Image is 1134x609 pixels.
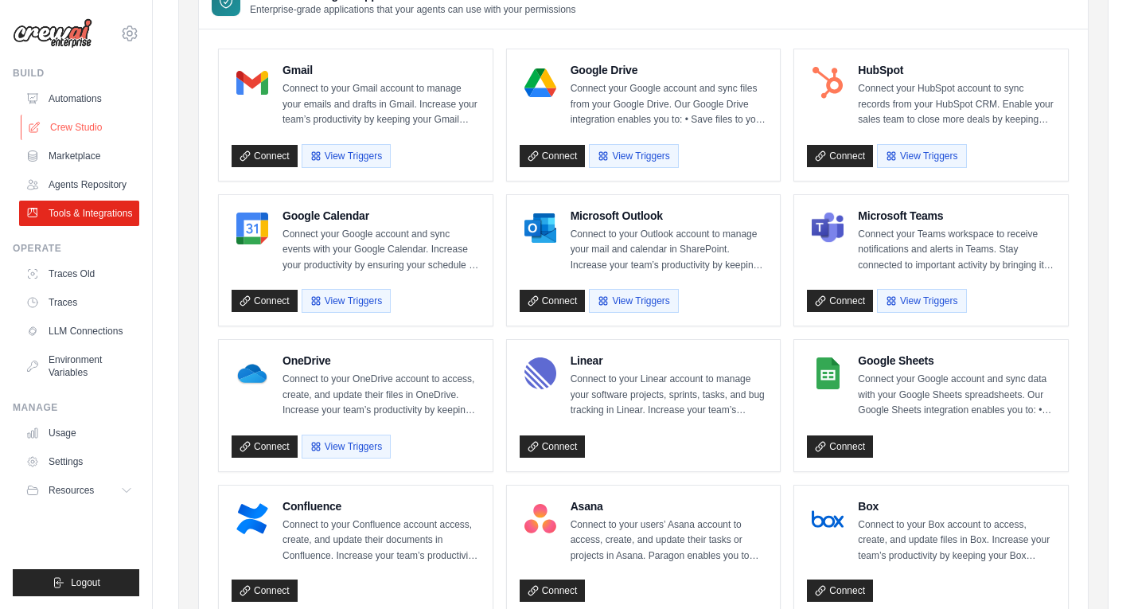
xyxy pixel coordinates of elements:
[302,435,391,459] button: View Triggers
[283,372,480,419] p: Connect to your OneDrive account to access, create, and update their files in OneDrive. Increase ...
[571,208,768,224] h4: Microsoft Outlook
[807,145,873,167] a: Connect
[302,144,391,168] button: View Triggers
[236,213,268,244] img: Google Calendar Logo
[858,227,1055,274] p: Connect your Teams workspace to receive notifications and alerts in Teams. Stay connected to impo...
[858,372,1055,419] p: Connect your Google account and sync data with your Google Sheets spreadsheets. Our Google Sheets...
[19,86,139,111] a: Automations
[19,290,139,315] a: Traces
[812,67,844,99] img: HubSpot Logo
[858,62,1055,78] h4: HubSpot
[283,517,480,564] p: Connect to your Confluence account access, create, and update their documents in Confluence. Incr...
[283,208,480,224] h4: Google Calendar
[812,503,844,535] img: Box Logo
[807,290,873,312] a: Connect
[524,503,556,535] img: Asana Logo
[232,435,298,458] a: Connect
[589,289,678,313] button: View Triggers
[19,201,139,226] a: Tools & Integrations
[807,580,873,602] a: Connect
[858,353,1055,369] h4: Google Sheets
[49,484,94,497] span: Resources
[858,81,1055,128] p: Connect your HubSpot account to sync records from your HubSpot CRM. Enable your sales team to clo...
[571,81,768,128] p: Connect your Google account and sync files from your Google Drive. Our Google Drive integration e...
[19,261,139,287] a: Traces Old
[283,353,480,369] h4: OneDrive
[812,357,844,389] img: Google Sheets Logo
[812,213,844,244] img: Microsoft Teams Logo
[571,372,768,419] p: Connect to your Linear account to manage your software projects, sprints, tasks, and bug tracking...
[283,81,480,128] p: Connect to your Gmail account to manage your emails and drafts in Gmail. Increase your team’s pro...
[571,517,768,564] p: Connect to your users’ Asana account to access, create, and update their tasks or projects in Asa...
[19,172,139,197] a: Agents Repository
[283,498,480,514] h4: Confluence
[571,227,768,274] p: Connect to your Outlook account to manage your mail and calendar in SharePoint. Increase your tea...
[19,318,139,344] a: LLM Connections
[877,289,966,313] button: View Triggers
[283,62,480,78] h4: Gmail
[858,208,1055,224] h4: Microsoft Teams
[13,67,139,80] div: Build
[571,62,768,78] h4: Google Drive
[520,435,586,458] a: Connect
[571,353,768,369] h4: Linear
[520,290,586,312] a: Connect
[19,478,139,503] button: Resources
[807,435,873,458] a: Connect
[19,347,139,385] a: Environment Variables
[19,449,139,474] a: Settings
[21,115,141,140] a: Crew Studio
[13,242,139,255] div: Operate
[858,517,1055,564] p: Connect to your Box account to access, create, and update files in Box. Increase your team’s prod...
[13,401,139,414] div: Manage
[13,18,92,49] img: Logo
[283,227,480,274] p: Connect your Google account and sync events with your Google Calendar. Increase your productivity...
[524,357,556,389] img: Linear Logo
[571,498,768,514] h4: Asana
[236,67,268,99] img: Gmail Logo
[302,289,391,313] button: View Triggers
[232,145,298,167] a: Connect
[232,580,298,602] a: Connect
[520,580,586,602] a: Connect
[520,145,586,167] a: Connect
[877,144,966,168] button: View Triggers
[19,420,139,446] a: Usage
[236,357,268,389] img: OneDrive Logo
[71,576,100,589] span: Logout
[232,290,298,312] a: Connect
[250,3,576,16] p: Enterprise-grade applications that your agents can use with your permissions
[236,503,268,535] img: Confluence Logo
[524,67,556,99] img: Google Drive Logo
[858,498,1055,514] h4: Box
[19,143,139,169] a: Marketplace
[589,144,678,168] button: View Triggers
[13,569,139,596] button: Logout
[524,213,556,244] img: Microsoft Outlook Logo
